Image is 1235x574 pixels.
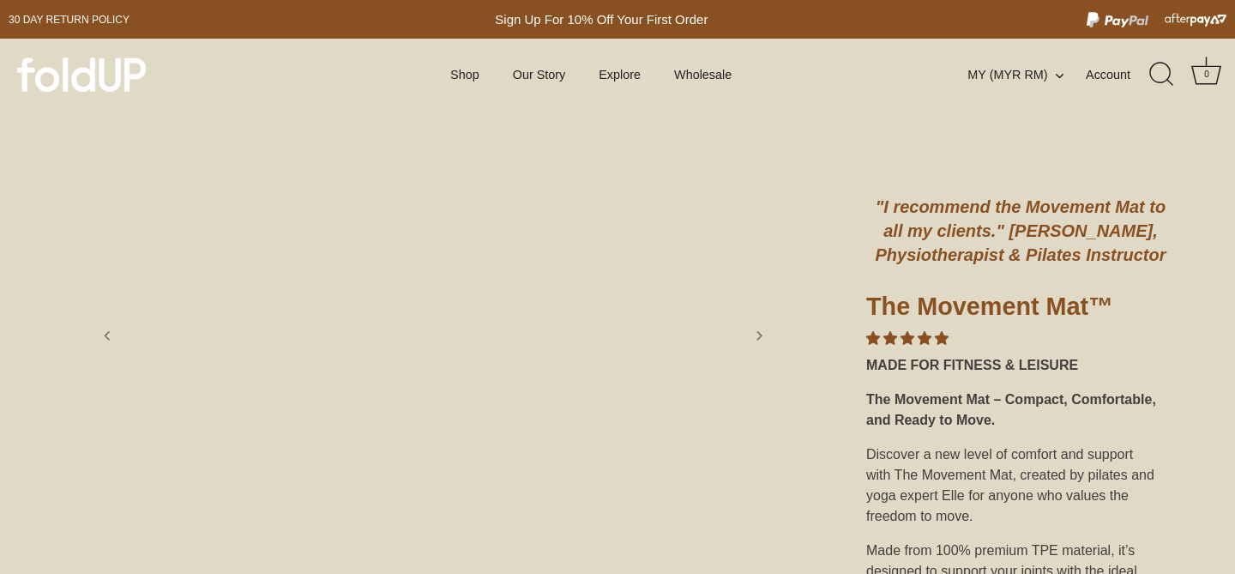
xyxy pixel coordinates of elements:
[967,67,1081,82] button: MY (MYR RM)
[866,383,1175,438] div: The Movement Mat – Compact, Comfortable, and Ready to Move.
[436,58,494,91] a: Shop
[497,58,580,91] a: Our Story
[9,9,130,30] a: 30 day Return policy
[866,331,949,346] span: 4.86 stars
[660,58,747,91] a: Wholesale
[740,317,778,354] a: Next slide
[866,291,1175,329] h1: The Movement Mat™
[866,438,1175,534] div: Discover a new level of comfort and support with The Movement Mat, created by pilates and yoga ex...
[88,317,126,354] a: Previous slide
[866,358,1078,372] strong: MADE FOR FITNESS & LEISURE
[17,57,146,92] img: foldUP
[1198,66,1215,83] div: 0
[1188,56,1226,94] a: Cart
[1086,64,1148,85] a: Account
[408,58,774,91] div: Primary navigation
[584,58,655,91] a: Explore
[1143,56,1181,94] a: Search
[876,197,1166,264] em: "I recommend the Movement Mat to all my clients." [PERSON_NAME], Physiotherapist & Pilates Instru...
